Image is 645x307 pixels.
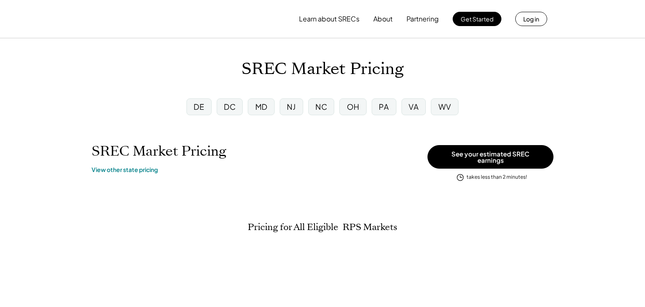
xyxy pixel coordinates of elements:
div: WV [438,101,451,112]
div: MD [255,101,267,112]
button: About [373,11,393,27]
h1: SREC Market Pricing [241,59,404,79]
a: View other state pricing [92,166,158,174]
div: takes less than 2 minutes! [467,174,527,181]
img: yH5BAEAAAAALAAAAAABAAEAAAIBRAA7 [98,5,168,33]
div: NJ [287,101,296,112]
div: PA [379,101,389,112]
div: OH [347,101,359,112]
button: See your estimated SREC earnings [427,145,553,169]
div: DC [224,101,236,112]
button: Log in [515,12,547,26]
button: Partnering [406,11,439,27]
div: VA [409,101,419,112]
h2: Pricing for All Eligible RPS Markets [248,222,397,233]
button: Learn about SRECs [299,11,359,27]
button: Get Started [453,12,501,26]
div: DE [194,101,204,112]
div: NC [315,101,327,112]
h1: SREC Market Pricing [92,143,226,159]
